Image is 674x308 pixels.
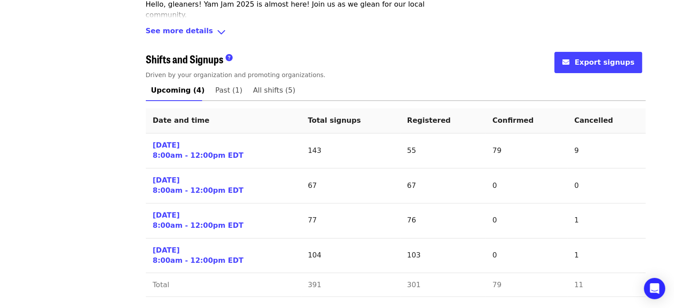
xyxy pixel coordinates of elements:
a: Upcoming (4) [146,80,210,101]
span: Shifts and Signups [146,51,223,66]
span: Past (1) [215,84,242,97]
span: Registered [407,116,451,125]
td: 1 [567,238,646,273]
a: Past (1) [210,80,248,101]
i: angle-down icon [217,26,226,39]
div: Open Intercom Messenger [644,278,665,299]
a: [DATE]8:00am - 12:00pm EDT [153,246,244,266]
td: 67 [301,168,400,203]
span: Cancelled [574,116,613,125]
button: envelope iconExport signups [554,52,642,73]
span: Confirmed [492,116,534,125]
td: 11 [567,273,646,297]
span: Total [153,281,169,289]
td: 55 [400,133,486,168]
td: 79 [485,133,567,168]
td: 391 [301,273,400,297]
a: [DATE]8:00am - 12:00pm EDT [153,211,244,231]
td: 301 [400,273,486,297]
span: Date and time [153,116,210,125]
span: Driven by your organization and promoting organizations. [146,71,326,78]
td: 0 [485,238,567,273]
td: 143 [301,133,400,168]
td: 0 [485,203,567,238]
span: All shifts (5) [253,84,296,97]
td: 1 [567,203,646,238]
i: question-circle icon [226,54,233,62]
span: Total signups [308,116,361,125]
span: See more details [146,26,213,39]
i: envelope icon [562,58,569,66]
a: All shifts (5) [248,80,301,101]
div: See more detailsangle-down icon [146,26,646,39]
td: 0 [485,168,567,203]
td: 79 [485,273,567,297]
td: 103 [400,238,486,273]
td: 104 [301,238,400,273]
span: Upcoming (4) [151,84,205,97]
td: 9 [567,133,646,168]
td: 0 [567,168,646,203]
a: [DATE]8:00am - 12:00pm EDT [153,175,244,196]
a: [DATE]8:00am - 12:00pm EDT [153,140,244,161]
td: 76 [400,203,486,238]
td: 77 [301,203,400,238]
td: 67 [400,168,486,203]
